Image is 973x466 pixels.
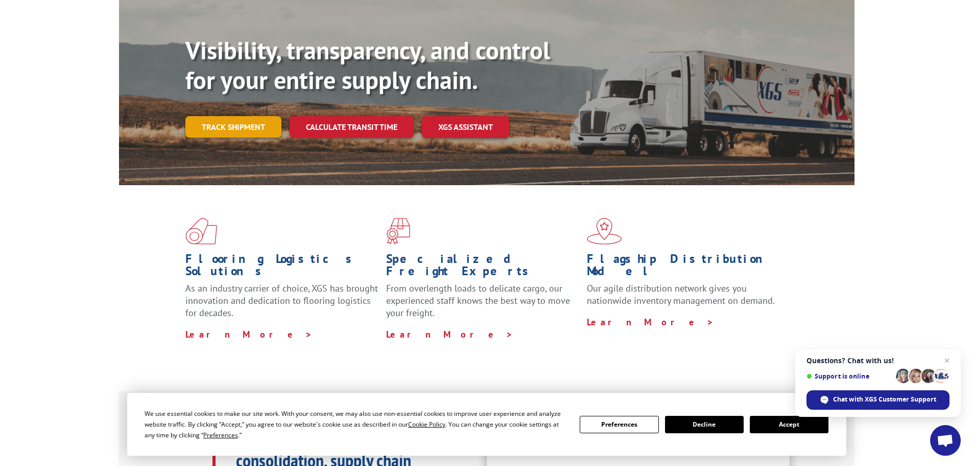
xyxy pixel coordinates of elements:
[750,416,828,433] button: Accept
[587,253,780,282] h1: Flagship Distribution Model
[185,328,313,340] a: Learn More >
[185,282,378,319] span: As an industry carrier of choice, XGS has brought innovation and dedication to flooring logistics...
[806,357,950,365] span: Questions? Chat with us!
[587,316,714,328] a: Learn More >
[386,218,410,245] img: xgs-icon-focused-on-flooring-red
[408,420,445,429] span: Cookie Policy
[665,416,744,433] button: Decline
[806,390,950,410] div: Chat with XGS Customer Support
[185,253,378,282] h1: Flooring Logistics Solutions
[941,354,953,367] span: Close chat
[930,425,961,456] div: Open chat
[185,34,550,96] b: Visibility, transparency, and control for your entire supply chain.
[290,116,414,138] a: Calculate transit time
[806,372,892,380] span: Support is online
[386,328,513,340] a: Learn More >
[386,282,579,328] p: From overlength loads to delicate cargo, our experienced staff knows the best way to move your fr...
[587,282,775,306] span: Our agile distribution network gives you nationwide inventory management on demand.
[145,408,567,440] div: We use essential cookies to make our site work. With your consent, we may also use non-essential ...
[422,116,509,138] a: XGS ASSISTANT
[833,395,936,404] span: Chat with XGS Customer Support
[127,393,846,456] div: Cookie Consent Prompt
[587,218,622,245] img: xgs-icon-flagship-distribution-model-red
[203,431,238,439] span: Preferences
[386,253,579,282] h1: Specialized Freight Experts
[185,116,281,138] a: Track shipment
[185,218,217,245] img: xgs-icon-total-supply-chain-intelligence-red
[580,416,658,433] button: Preferences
